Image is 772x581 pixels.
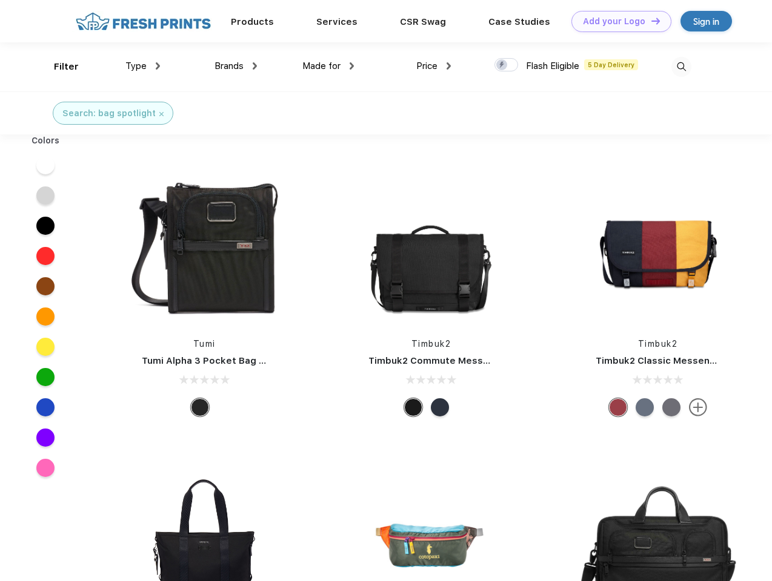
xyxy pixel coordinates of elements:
img: desktop_search.svg [671,57,691,77]
img: DT [651,18,660,24]
div: Eco Army Pop [662,398,680,416]
img: filter_cancel.svg [159,112,164,116]
img: dropdown.png [350,62,354,70]
span: Made for [302,61,341,71]
img: dropdown.png [447,62,451,70]
a: Products [231,16,274,27]
div: Search: bag spotlight [62,107,156,120]
div: Eco Black [404,398,422,416]
a: Tumi Alpha 3 Pocket Bag Small [142,355,284,366]
img: func=resize&h=266 [577,165,739,326]
div: Black [191,398,209,416]
div: Colors [22,134,69,147]
span: Price [416,61,438,71]
img: dropdown.png [253,62,257,70]
img: more.svg [689,398,707,416]
img: func=resize&h=266 [350,165,511,326]
div: Eco Bookish [609,398,627,416]
div: Sign in [693,15,719,28]
span: Brands [215,61,244,71]
div: Add your Logo [583,16,645,27]
a: Timbuk2 [411,339,451,349]
a: Timbuk2 [638,339,678,349]
a: Timbuk2 Commute Messenger Bag [368,355,531,366]
a: Tumi [193,339,216,349]
div: Eco Nautical [431,398,449,416]
span: Type [125,61,147,71]
img: func=resize&h=266 [124,165,285,326]
a: Sign in [680,11,732,31]
span: Flash Eligible [526,61,579,71]
span: 5 Day Delivery [584,59,638,70]
div: Eco Lightbeam [636,398,654,416]
img: dropdown.png [156,62,160,70]
a: Timbuk2 Classic Messenger Bag [596,355,746,366]
img: fo%20logo%202.webp [72,11,215,32]
div: Filter [54,60,79,74]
